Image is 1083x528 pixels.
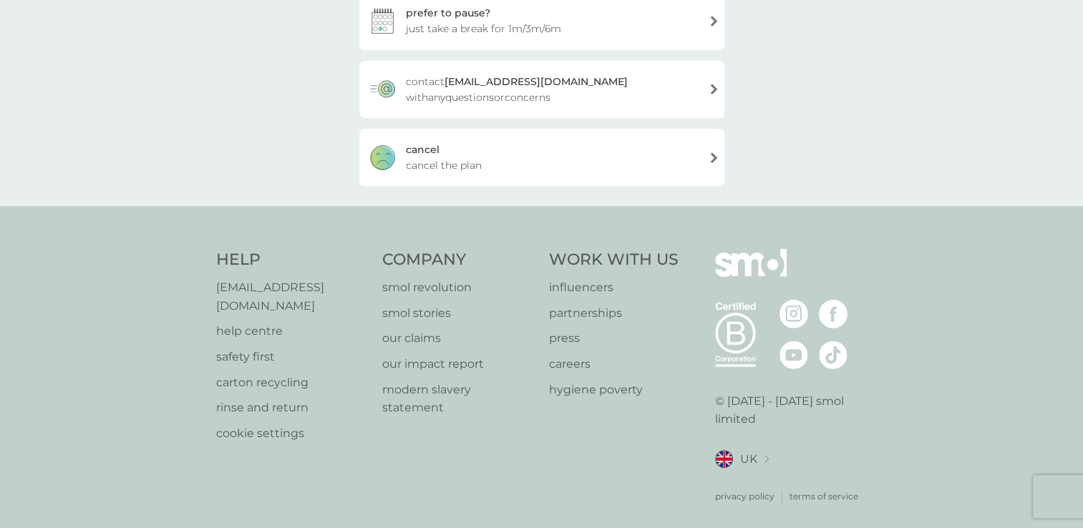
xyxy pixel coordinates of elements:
strong: [EMAIL_ADDRESS][DOMAIN_NAME] [445,75,628,88]
a: carton recycling [216,373,369,392]
h4: Work With Us [549,249,679,271]
a: smol revolution [382,278,535,297]
h4: Company [382,249,535,271]
img: visit the smol Tiktok page [819,341,848,369]
a: hygiene poverty [549,381,679,399]
img: visit the smol Youtube page [780,341,808,369]
a: contact[EMAIL_ADDRESS][DOMAIN_NAME] withanyquestionsorconcerns [359,61,724,118]
span: cancel the plan [406,157,482,173]
img: select a new location [764,455,769,463]
div: prefer to pause? [406,5,490,21]
a: [EMAIL_ADDRESS][DOMAIN_NAME] [216,278,369,315]
img: UK flag [715,450,733,468]
a: safety first [216,348,369,366]
a: privacy policy [715,489,774,503]
a: help centre [216,322,369,341]
span: UK [740,450,757,469]
a: our claims [382,329,535,348]
a: rinse and return [216,399,369,417]
a: press [549,329,679,348]
span: just take a break for 1m/3m/6m [406,21,561,36]
a: modern slavery statement [382,381,535,417]
p: © [DATE] - [DATE] smol limited [715,392,868,429]
a: cookie settings [216,424,369,443]
a: terms of service [790,489,858,503]
img: smol [715,249,787,298]
a: partnerships [549,304,679,323]
div: cancel [406,142,439,157]
a: careers [549,355,679,373]
img: visit the smol Instagram page [780,300,808,328]
a: influencers [549,278,679,297]
h4: Help [216,249,369,271]
a: smol stories [382,304,535,323]
span: contact with any questions or concerns [406,74,697,105]
img: visit the smol Facebook page [819,300,848,328]
a: our impact report [382,355,535,373]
